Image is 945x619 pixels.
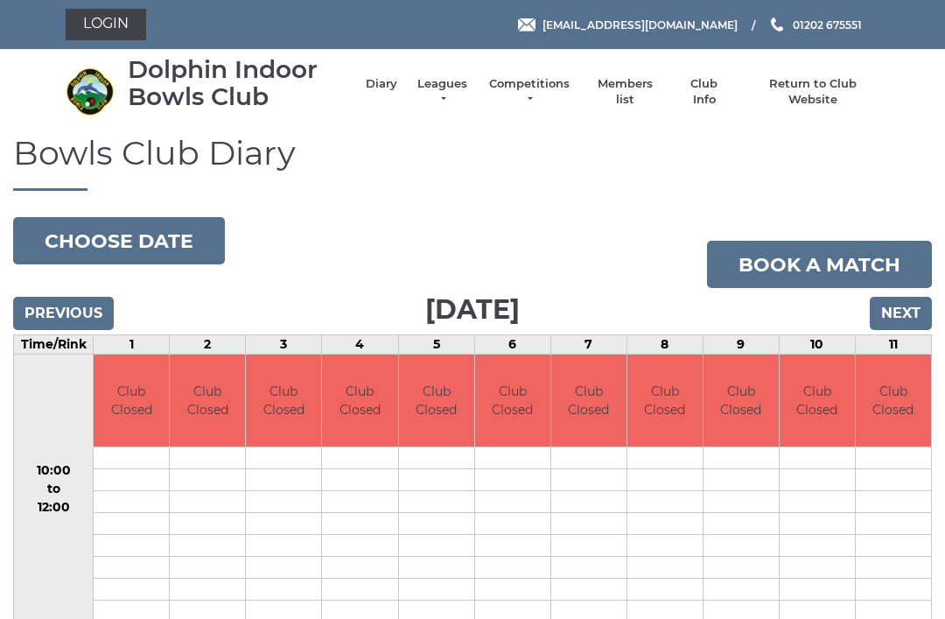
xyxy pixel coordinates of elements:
[13,135,932,192] h1: Bowls Club Diary
[626,335,703,355] td: 8
[415,76,470,108] a: Leagues
[550,335,626,355] td: 7
[779,335,855,355] td: 10
[474,335,550,355] td: 6
[322,335,398,355] td: 4
[66,9,146,40] a: Login
[94,335,170,355] td: 1
[856,355,931,447] td: Club Closed
[588,76,661,108] a: Members list
[793,18,862,31] span: 01202 675551
[870,297,932,330] input: Next
[780,355,855,447] td: Club Closed
[246,355,321,447] td: Club Closed
[66,67,114,116] img: Dolphin Indoor Bowls Club
[518,18,535,32] img: Email
[518,17,738,33] a: Email [EMAIL_ADDRESS][DOMAIN_NAME]
[487,76,571,108] a: Competitions
[707,241,932,288] a: Book a match
[366,76,397,92] a: Diary
[13,297,114,330] input: Previous
[703,355,779,447] td: Club Closed
[747,76,879,108] a: Return to Club Website
[128,56,348,110] div: Dolphin Indoor Bowls Club
[475,355,550,447] td: Club Closed
[703,335,779,355] td: 9
[551,355,626,447] td: Club Closed
[768,17,862,33] a: Phone us 01202 675551
[399,355,474,447] td: Club Closed
[94,355,169,447] td: Club Closed
[246,335,322,355] td: 3
[170,335,246,355] td: 2
[627,355,703,447] td: Club Closed
[170,355,245,447] td: Club Closed
[679,76,730,108] a: Club Info
[398,335,474,355] td: 5
[322,355,397,447] td: Club Closed
[14,335,94,355] td: Time/Rink
[542,18,738,31] span: [EMAIL_ADDRESS][DOMAIN_NAME]
[771,18,783,32] img: Phone us
[855,335,931,355] td: 11
[13,217,225,264] button: Choose date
